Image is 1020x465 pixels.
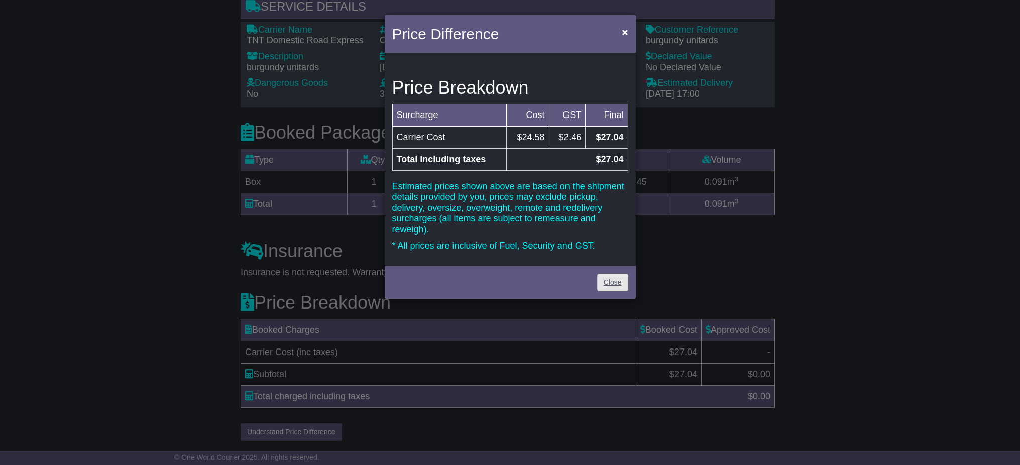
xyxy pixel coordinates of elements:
[617,22,633,42] button: Close
[622,26,628,38] span: ×
[392,23,499,45] h4: Price Difference
[392,78,628,98] h3: Price Breakdown
[586,126,628,148] td: $27.04
[549,104,586,126] td: GST
[507,148,628,170] td: $27.04
[392,181,628,236] p: Estimated prices shown above are based on the shipment details provided by you, prices may exclud...
[392,104,507,126] td: Surcharge
[392,126,507,148] td: Carrier Cost
[549,126,586,148] td: $2.46
[392,148,507,170] td: Total including taxes
[507,104,549,126] td: Cost
[392,241,628,252] p: * All prices are inclusive of Fuel, Security and GST.
[507,126,549,148] td: $24.58
[586,104,628,126] td: Final
[597,274,628,291] a: Close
